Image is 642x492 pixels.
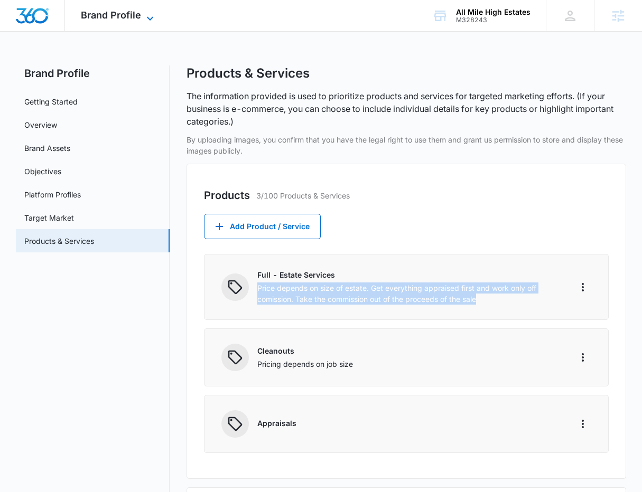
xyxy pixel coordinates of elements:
[24,189,81,200] a: Platform Profiles
[257,345,557,356] p: Cleanouts
[257,358,557,370] p: Pricing depends on job size
[24,143,70,154] a: Brand Assets
[24,96,78,107] a: Getting Started
[16,65,170,81] h2: Brand Profile
[574,279,591,296] button: More
[456,16,531,24] div: account id
[81,10,141,21] span: Brand Profile
[257,282,557,305] p: Price depends on size of estate. Get everything appraised first and work only off comission. Take...
[456,8,531,16] div: account name
[204,214,321,239] button: Add Product / Service
[204,187,250,203] h2: Products
[257,269,557,280] p: Full - Estate Services
[256,190,350,201] p: 3/100 Products & Services
[24,235,94,247] a: Products & Services
[24,166,61,177] a: Objectives
[574,349,591,366] button: More
[574,415,591,432] button: More
[187,90,626,128] p: The information provided is used to prioritize products and services for targeted marketing effor...
[257,418,557,429] p: Appraisals
[187,65,310,81] h1: Products & Services
[24,212,74,223] a: Target Market
[24,119,57,130] a: Overview
[187,134,626,156] p: By uploading images, you confirm that you have the legal right to use them and grant us permissio...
